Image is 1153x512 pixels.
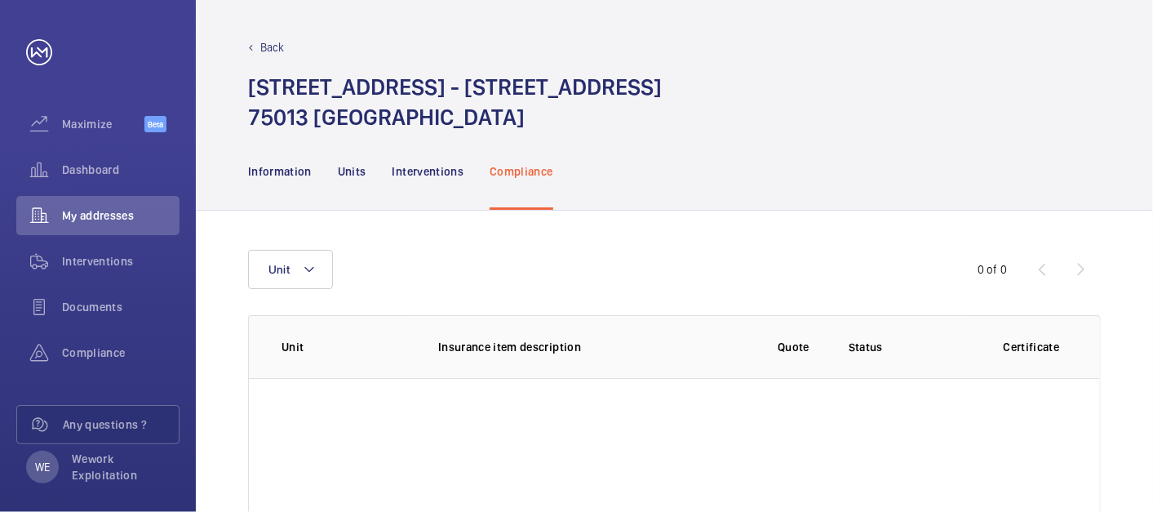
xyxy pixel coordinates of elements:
p: Wework Exploitation [72,451,170,483]
span: Compliance [62,345,180,361]
span: Unit [268,263,290,276]
span: Any questions ? [63,416,179,433]
span: Interventions [62,253,180,269]
span: My addresses [62,207,180,224]
span: Dashboard [62,162,180,178]
span: Maximize [62,116,144,132]
p: Quote [778,339,809,355]
p: Compliance [490,163,553,180]
div: 0 of 0 [978,261,1007,278]
span: Beta [144,116,166,132]
p: Information [248,163,312,180]
p: Units [338,163,366,180]
p: Insurance item description [438,339,738,355]
p: WE [35,459,50,475]
p: Interventions [392,163,464,180]
h1: [STREET_ADDRESS] - [STREET_ADDRESS] 75013 [GEOGRAPHIC_DATA] [248,72,662,132]
p: Unit [282,339,412,355]
p: Back [260,39,285,56]
span: Documents [62,299,180,315]
button: Unit [248,250,333,289]
p: Certificate [996,339,1067,355]
p: Status [849,339,969,355]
